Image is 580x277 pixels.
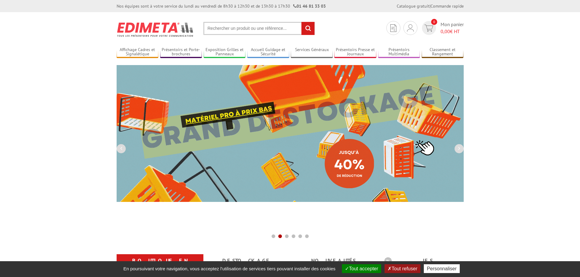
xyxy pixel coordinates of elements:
div: Nos équipes sont à votre service du lundi au vendredi de 8h30 à 12h30 et de 13h30 à 17h30 [117,3,326,9]
input: rechercher [301,22,315,35]
a: Commande rapide [431,3,464,9]
a: Présentoirs et Porte-brochures [160,47,202,57]
span: 0,00 [441,28,450,34]
button: Tout accepter [342,264,381,273]
span: 0 [431,19,437,25]
a: Classement et Rangement [422,47,464,57]
a: devis rapide 0 Mon panier 0,00€ HT [420,21,464,35]
img: Présentoir, panneau, stand - Edimeta - PLV, affichage, mobilier bureau, entreprise [117,18,194,41]
strong: 01 46 81 33 03 [293,3,326,9]
span: En poursuivant votre navigation, vous acceptez l'utilisation de services tiers pouvant installer ... [120,266,339,271]
a: Présentoirs Multimédia [378,47,420,57]
a: Affichage Cadres et Signalétique [117,47,159,57]
a: Exposition Grilles et Panneaux [204,47,246,57]
a: Services Généraux [291,47,333,57]
button: Personnaliser (fenêtre modale) [424,264,460,273]
input: Rechercher un produit ou une référence... [203,22,315,35]
div: | [397,3,464,9]
span: € HT [441,28,464,35]
a: Catalogue gratuit [397,3,430,9]
img: devis rapide [390,24,396,32]
img: devis rapide [424,25,433,32]
button: Tout refuser [385,264,420,273]
img: devis rapide [407,24,414,32]
a: nouveautés [297,255,370,266]
a: Présentoirs Presse et Journaux [334,47,376,57]
a: Destockage [211,255,283,266]
b: Les promotions [384,255,460,268]
span: Mon panier [441,21,464,35]
a: Accueil Guidage et Sécurité [247,47,289,57]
